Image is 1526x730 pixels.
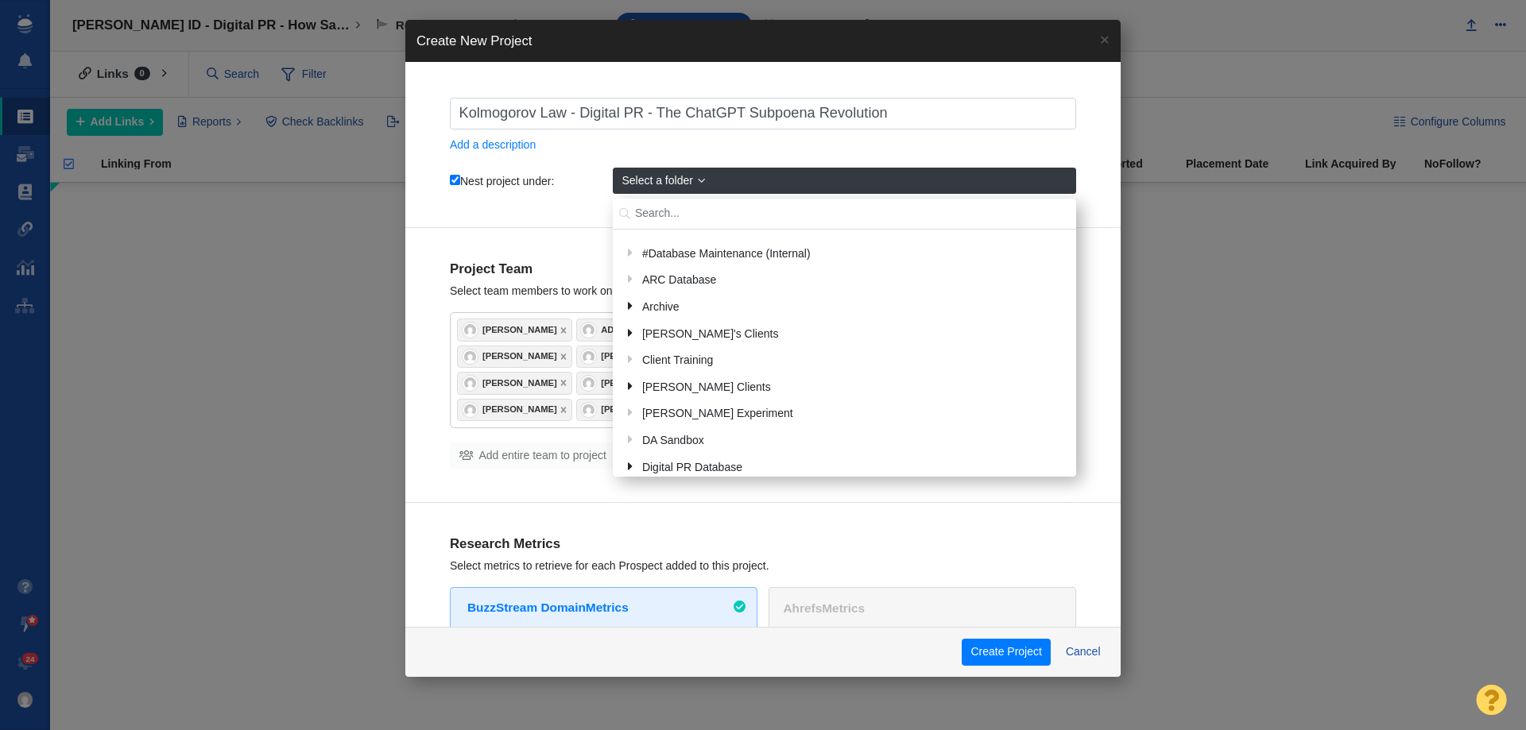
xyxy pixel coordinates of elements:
[450,175,460,185] input: Nest project under:
[637,295,1067,319] div: Archive
[479,447,606,464] span: Add entire team to project
[450,98,1076,129] input: Project Name
[464,351,476,363] img: fd22f7e66fffb527e0485d027231f14a
[637,349,1067,373] div: Client Training
[450,174,554,188] label: Nest project under:
[450,138,536,151] a: Add a description
[482,326,557,334] div: [PERSON_NAME]
[450,536,1076,552] h4: Research Metrics
[601,326,676,334] div: Admin Account
[637,455,1067,480] div: Digital PR Database
[637,402,1067,427] div: [PERSON_NAME] Experiment
[637,268,1067,293] div: ARC Database
[622,172,693,189] span: Select a folder
[416,31,533,51] h4: Create New Project
[784,601,1065,616] h6: Ahrefs Metrics
[601,379,676,388] div: [PERSON_NAME]
[450,261,1076,277] h4: Project Team
[1056,639,1110,666] button: Cancel
[1089,20,1121,59] button: ×
[450,558,1076,573] div: Select metrics to retrieve for each Prospect added to this project.
[583,351,595,363] img: d478f18cf59100fc7fb393b65de463c2
[583,404,595,416] img: 0a657928374d280f0cbdf2a1688580e1
[601,352,676,361] div: [PERSON_NAME]
[464,324,476,336] img: c9363fb76f5993e53bff3b340d5c230a
[583,377,595,389] img: 4d4450a2c5952a6e56f006464818e682
[637,375,1067,400] div: [PERSON_NAME] Clients
[464,404,476,416] img: 8a21b1a12a7554901d364e890baed237
[637,428,1067,453] div: DA Sandbox
[482,379,557,388] div: [PERSON_NAME]
[467,601,728,615] h6: BuzzStream Domain Metrics
[583,324,595,336] img: 11a9b8c779f57ca999ffce8f8ad022bf
[637,322,1067,346] div: [PERSON_NAME]'s Clients
[637,241,1067,266] div: #Database Maintenance (Internal)
[450,284,1076,298] div: Select team members to work on this project
[482,352,557,361] div: [PERSON_NAME]
[482,405,557,414] div: [PERSON_NAME]
[601,405,676,414] div: [PERSON_NAME]
[613,199,1076,230] input: Search...
[962,639,1051,666] button: Create Project
[464,377,476,389] img: d3895725eb174adcf95c2ff5092785ef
